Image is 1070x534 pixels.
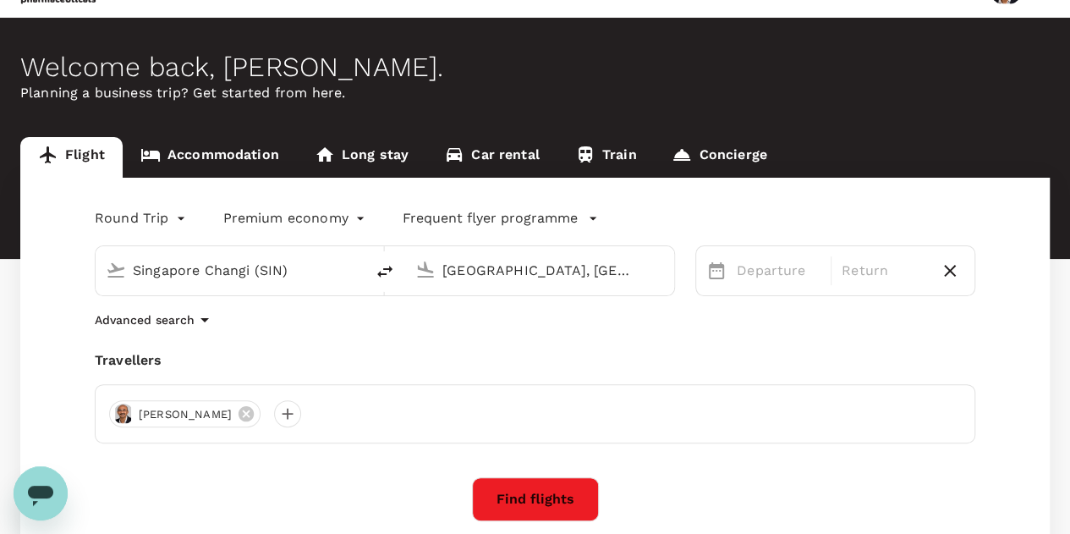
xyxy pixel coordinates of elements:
div: Travellers [95,350,975,371]
span: [PERSON_NAME] [129,406,242,423]
button: Frequent flyer programme [403,208,598,228]
a: Car rental [426,137,557,178]
div: Premium economy [223,205,369,232]
a: Long stay [297,137,426,178]
button: Open [353,268,356,272]
a: Flight [20,137,123,178]
p: Planning a business trip? Get started from here. [20,83,1050,103]
div: [PERSON_NAME] [109,400,261,427]
a: Concierge [654,137,784,178]
p: Advanced search [95,311,195,328]
p: Return [842,261,925,281]
iframe: Button to launch messaging window [14,466,68,520]
input: Going to [442,257,639,284]
button: Advanced search [95,310,215,330]
button: delete [365,251,405,292]
a: Train [557,137,655,178]
div: Welcome back , [PERSON_NAME] . [20,52,1050,83]
button: Open [662,268,666,272]
p: Frequent flyer programme [403,208,578,228]
img: avatar-684f8186645b8.png [113,404,134,424]
input: Depart from [133,257,329,284]
a: Accommodation [123,137,297,178]
button: Find flights [472,477,599,521]
p: Departure [737,261,820,281]
div: Round Trip [95,205,189,232]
